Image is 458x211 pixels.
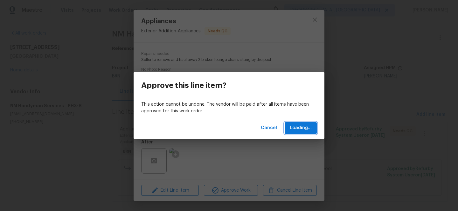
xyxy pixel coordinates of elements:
span: Cancel [261,124,277,132]
h3: Approve this line item? [141,81,226,90]
button: Cancel [258,122,280,134]
span: Loading... [290,124,312,132]
p: This action cannot be undone. The vendor will be paid after all items have been approved for this... [141,101,317,115]
button: Loading... [285,122,317,134]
